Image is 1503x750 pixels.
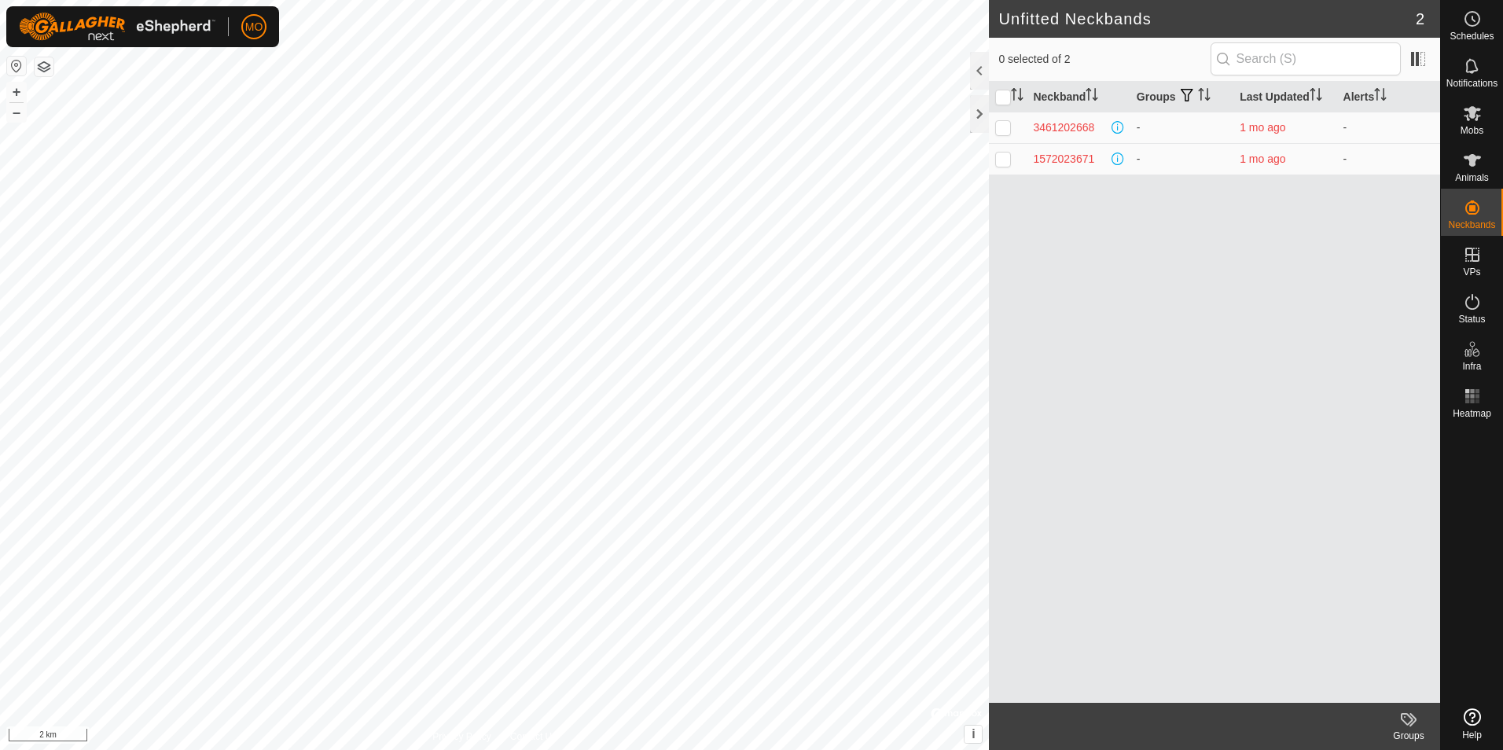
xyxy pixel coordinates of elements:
span: Infra [1462,362,1481,371]
td: - [1130,143,1233,175]
th: Groups [1130,82,1233,112]
div: 3461202668 [1033,119,1094,136]
td: - [1130,112,1233,143]
p-sorticon: Activate to sort [1310,90,1322,103]
th: Neckband [1027,82,1130,112]
span: 2 [1416,7,1424,31]
div: 1572023671 [1033,151,1094,167]
a: Contact Us [510,730,557,744]
span: Help [1462,730,1482,740]
th: Alerts [1337,82,1440,112]
button: + [7,83,26,101]
th: Last Updated [1233,82,1336,112]
span: 7 July 2025, 10:37 am [1240,153,1285,165]
button: Map Layers [35,57,53,76]
p-sorticon: Activate to sort [1198,90,1211,103]
button: i [965,726,982,743]
p-sorticon: Activate to sort [1011,90,1023,103]
button: – [7,103,26,122]
td: - [1337,112,1440,143]
span: Status [1458,314,1485,324]
span: Schedules [1450,31,1494,41]
span: Neckbands [1448,220,1495,230]
span: Mobs [1461,126,1483,135]
span: Animals [1455,173,1489,182]
span: 6 July 2025, 11:37 pm [1240,121,1285,134]
div: Groups [1377,729,1440,743]
span: 0 selected of 2 [998,51,1210,68]
input: Search (S) [1211,42,1401,75]
p-sorticon: Activate to sort [1086,90,1098,103]
span: Notifications [1446,79,1497,88]
button: Reset Map [7,57,26,75]
td: - [1337,143,1440,175]
p-sorticon: Activate to sort [1374,90,1387,103]
img: Gallagher Logo [19,13,215,41]
span: MO [245,19,263,35]
a: Privacy Policy [432,730,491,744]
a: Help [1441,702,1503,746]
span: VPs [1463,267,1480,277]
span: i [972,727,975,741]
span: Heatmap [1453,409,1491,418]
h2: Unfitted Neckbands [998,9,1415,28]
